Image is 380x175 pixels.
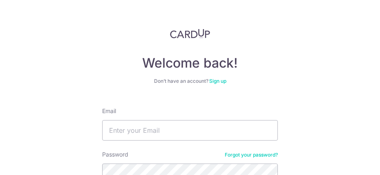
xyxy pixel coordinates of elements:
[209,78,226,84] a: Sign up
[102,55,278,71] h4: Welcome back!
[102,150,128,159] label: Password
[102,78,278,84] div: Don’t have an account?
[225,152,278,158] a: Forgot your password?
[102,107,116,115] label: Email
[170,29,210,39] img: CardUp Logo
[102,120,278,141] input: Enter your Email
